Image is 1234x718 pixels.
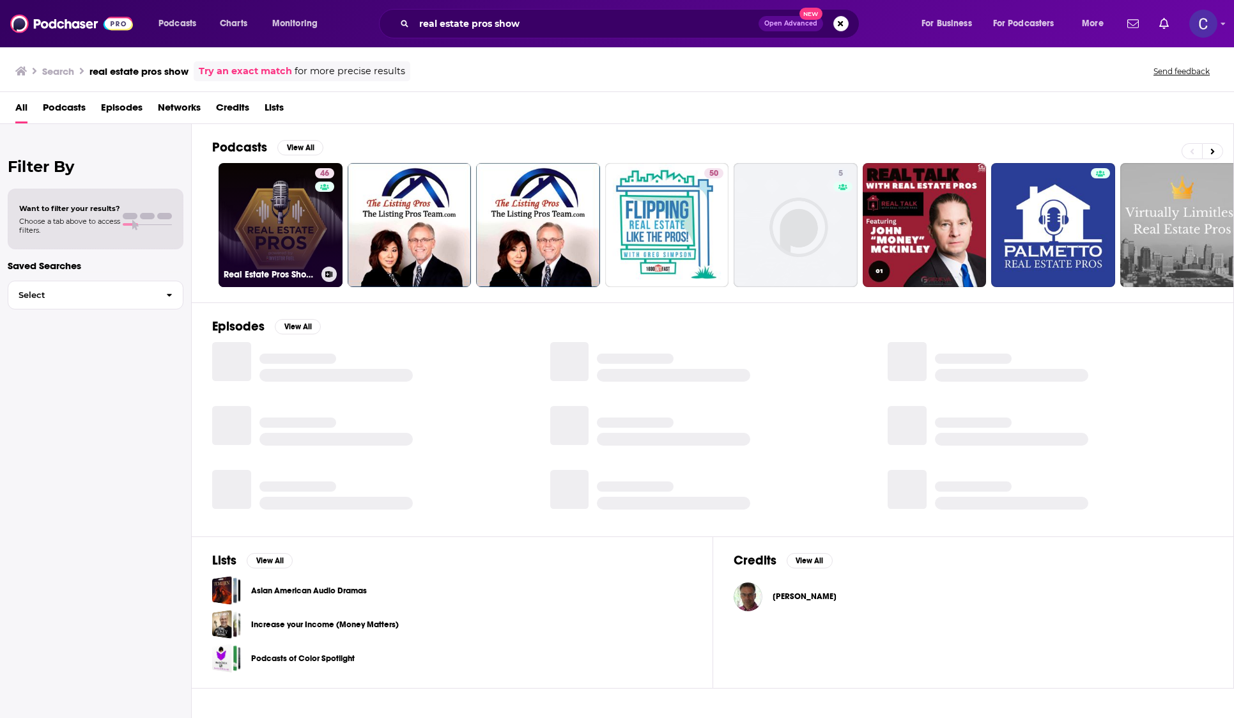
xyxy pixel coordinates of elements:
a: Networks [158,97,201,123]
a: Podcasts of Color Spotlight [251,652,355,666]
a: Podcasts [43,97,86,123]
span: Logged in as publicityxxtina [1189,10,1217,38]
img: Podchaser - Follow, Share and Rate Podcasts [10,12,133,36]
a: CreditsView All [734,552,833,568]
span: [PERSON_NAME] [773,591,837,602]
button: View All [787,553,833,568]
span: 50 [709,168,718,180]
div: Domain: [DOMAIN_NAME] [33,33,141,43]
img: User Profile [1189,10,1217,38]
span: For Business [922,15,972,33]
a: 50 [704,168,723,178]
button: Show profile menu [1189,10,1217,38]
img: logo_orange.svg [20,20,31,31]
span: 5 [838,168,843,180]
div: Search podcasts, credits, & more... [391,9,872,38]
span: Charts [220,15,247,33]
span: for more precise results [295,64,405,79]
a: Increase your Income (Money Matters) [212,610,241,639]
span: For Podcasters [993,15,1054,33]
h3: Real Estate Pros Show - Powered By Investor Fuel [224,269,316,280]
div: Domain Overview [49,75,114,84]
a: Credits [216,97,249,123]
button: Larry TownerLarry Towner [734,576,1214,617]
a: Try an exact match [199,64,292,79]
span: Choose a tab above to access filters. [19,217,120,235]
a: 46Real Estate Pros Show - Powered By Investor Fuel [219,163,343,287]
img: website_grey.svg [20,33,31,43]
div: Keywords by Traffic [141,75,215,84]
input: Search podcasts, credits, & more... [414,13,759,34]
button: open menu [150,13,213,34]
button: View All [277,140,323,155]
a: Lists [265,97,284,123]
button: Send feedback [1150,66,1214,77]
a: Charts [212,13,255,34]
a: Asian American Audio Dramas [251,584,367,598]
a: Asian American Audio Dramas [212,576,241,605]
a: ListsView All [212,552,293,568]
a: Larry Towner [773,591,837,602]
button: Open AdvancedNew [759,16,823,31]
img: tab_domain_overview_orange.svg [35,74,45,84]
button: View All [275,319,321,334]
a: Increase your Income (Money Matters) [251,618,399,632]
div: v 4.0.25 [36,20,63,31]
a: Show notifications dropdown [1122,13,1144,35]
span: Open Advanced [764,20,817,27]
a: 50 [605,163,729,287]
img: Larry Towner [734,582,762,611]
img: tab_keywords_by_traffic_grey.svg [127,74,137,84]
h2: Filter By [8,157,183,176]
a: Show notifications dropdown [1154,13,1174,35]
a: EpisodesView All [212,318,321,334]
a: 5 [833,168,848,178]
a: Episodes [101,97,143,123]
h3: real estate pros show [89,65,189,77]
h2: Credits [734,552,776,568]
a: PodcastsView All [212,139,323,155]
span: New [799,8,822,20]
button: open menu [263,13,334,34]
span: 46 [320,168,329,180]
h2: Lists [212,552,236,568]
button: View All [247,553,293,568]
button: open menu [985,13,1073,34]
span: Podcasts [158,15,196,33]
a: 5 [734,163,858,287]
span: Monitoring [272,15,318,33]
h2: Podcasts [212,139,267,155]
a: Podcasts of Color Spotlight [212,644,241,673]
a: All [15,97,27,123]
p: Saved Searches [8,260,183,272]
span: Select [8,291,156,299]
a: 46 [315,168,334,178]
span: More [1082,15,1104,33]
button: open menu [913,13,988,34]
h3: Search [42,65,74,77]
button: Select [8,281,183,309]
button: open menu [1073,13,1120,34]
h2: Episodes [212,318,265,334]
span: Want to filter your results? [19,204,120,213]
